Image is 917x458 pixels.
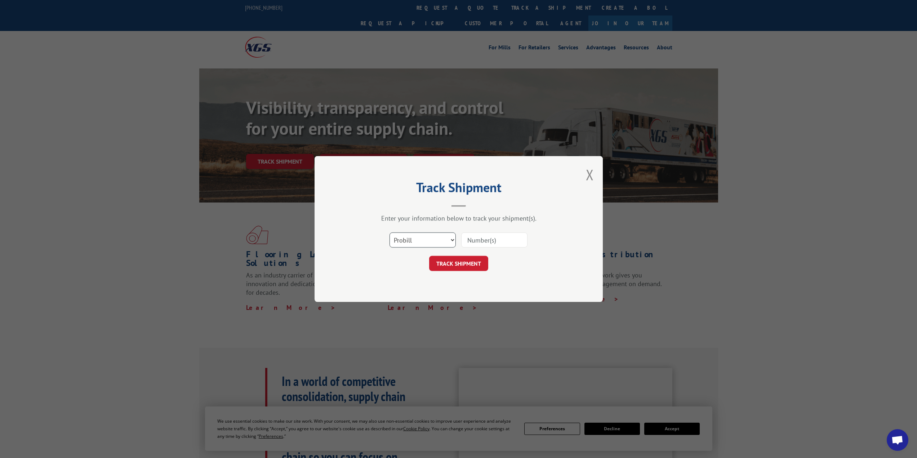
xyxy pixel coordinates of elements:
[887,429,908,451] div: Open chat
[351,214,567,222] div: Enter your information below to track your shipment(s).
[351,182,567,196] h2: Track Shipment
[461,232,528,248] input: Number(s)
[429,256,488,271] button: TRACK SHIPMENT
[586,165,594,184] button: Close modal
